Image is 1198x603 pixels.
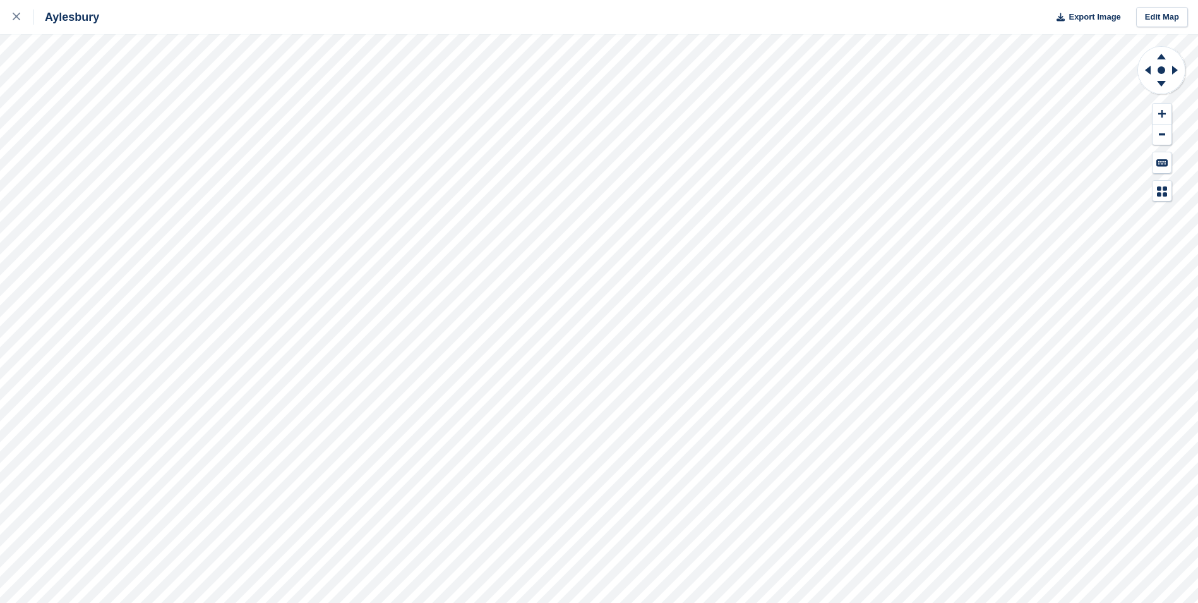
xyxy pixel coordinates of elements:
div: Aylesbury [33,9,99,25]
button: Zoom In [1153,104,1171,125]
button: Keyboard Shortcuts [1153,152,1171,173]
a: Edit Map [1136,7,1188,28]
button: Map Legend [1153,181,1171,202]
button: Export Image [1049,7,1121,28]
button: Zoom Out [1153,125,1171,145]
span: Export Image [1069,11,1120,23]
